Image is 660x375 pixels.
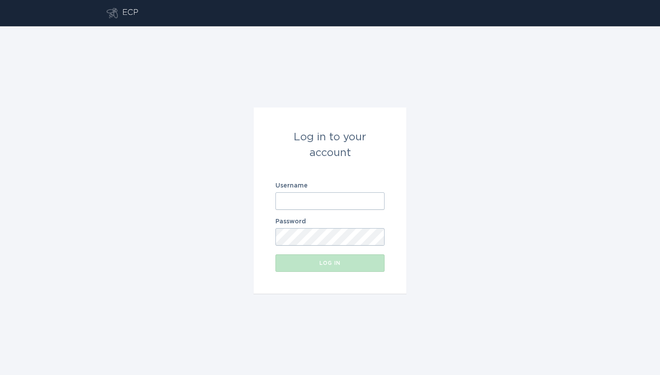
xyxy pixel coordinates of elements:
[275,183,385,189] label: Username
[280,260,380,266] div: Log in
[275,219,385,225] label: Password
[275,129,385,161] div: Log in to your account
[122,8,138,18] div: ECP
[275,254,385,272] button: Log in
[107,8,118,18] button: Go to dashboard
